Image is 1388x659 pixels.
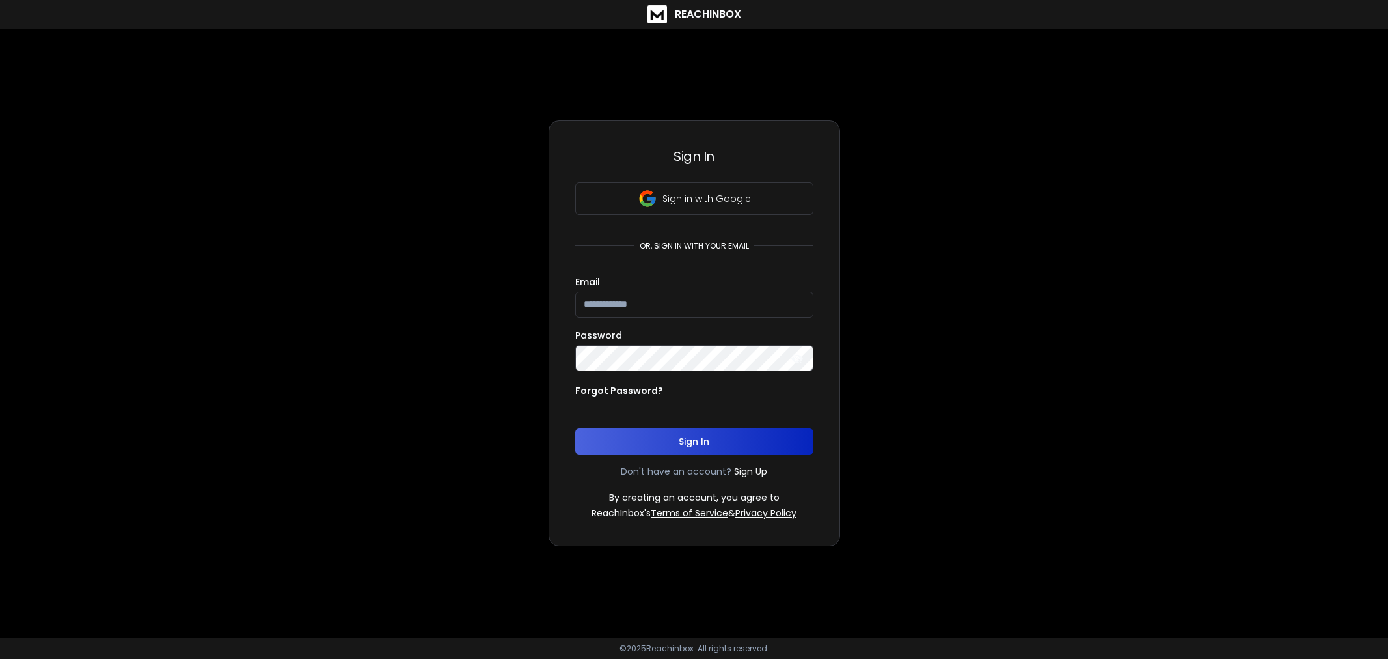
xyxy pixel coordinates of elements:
[621,465,731,478] p: Don't have an account?
[575,331,622,340] label: Password
[634,241,754,251] p: or, sign in with your email
[651,507,728,520] a: Terms of Service
[575,182,813,215] button: Sign in with Google
[575,147,813,165] h3: Sign In
[575,384,663,397] p: Forgot Password?
[662,192,751,205] p: Sign in with Google
[619,643,769,654] p: © 2025 Reachinbox. All rights reserved.
[575,277,600,287] label: Email
[592,507,796,520] p: ReachInbox's &
[575,428,813,455] button: Sign In
[735,507,796,520] a: Privacy Policy
[647,5,741,23] a: ReachInbox
[734,465,767,478] a: Sign Up
[647,5,667,23] img: logo
[609,491,780,504] p: By creating an account, you agree to
[675,7,741,22] h1: ReachInbox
